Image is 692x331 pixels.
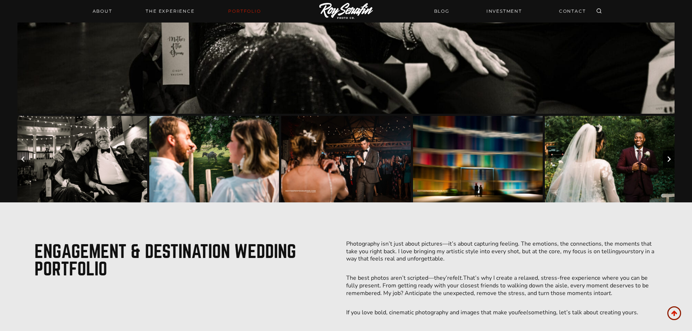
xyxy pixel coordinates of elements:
p: The best photos aren’t scripted—they’re That’s why I create a relaxed, stress-free experience whe... [346,274,657,297]
nav: Secondary Navigation [430,5,590,17]
a: Portfolio [224,6,265,16]
em: feel [518,308,528,316]
p: If you love bold, cinematic photography and images that make you something, let’s talk about crea... [346,309,657,316]
h1: Engagement & Destination Wedding Portfolio [35,240,299,278]
img: Wedding Portfolio 31 [149,116,279,202]
p: Photography isn’t just about pictures—it’s about capturing feeling. The emotions, the connections... [346,240,657,263]
li: Go to slide 3 [149,116,279,202]
a: Scroll to top [667,306,681,320]
button: Previous slide [17,150,29,168]
img: Wedding Portfolio 30 [17,116,147,202]
a: About [88,6,117,16]
li: Go to slide 2 [17,116,147,202]
em: art. [604,289,612,297]
button: View Search Form [594,6,604,16]
a: INVESTMENT [482,5,526,17]
li: Go to slide 6 [545,116,675,202]
button: Next slide [663,150,675,168]
img: Wedding Portfolio 32 [281,116,411,202]
img: Wedding Portfolio 33 [413,116,543,202]
li: Go to slide 5 [413,116,543,202]
em: your [619,247,630,255]
a: THE EXPERIENCE [141,6,199,16]
nav: Primary Navigation [88,6,266,16]
img: Logo of Roy Serafin Photo Co., featuring stylized text in white on a light background, representi... [319,3,373,20]
a: CONTACT [555,5,590,17]
li: Go to slide 4 [281,116,411,202]
a: BLOG [430,5,454,17]
em: felt. [453,274,463,282]
img: Wedding Portfolio 34 [545,116,675,202]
